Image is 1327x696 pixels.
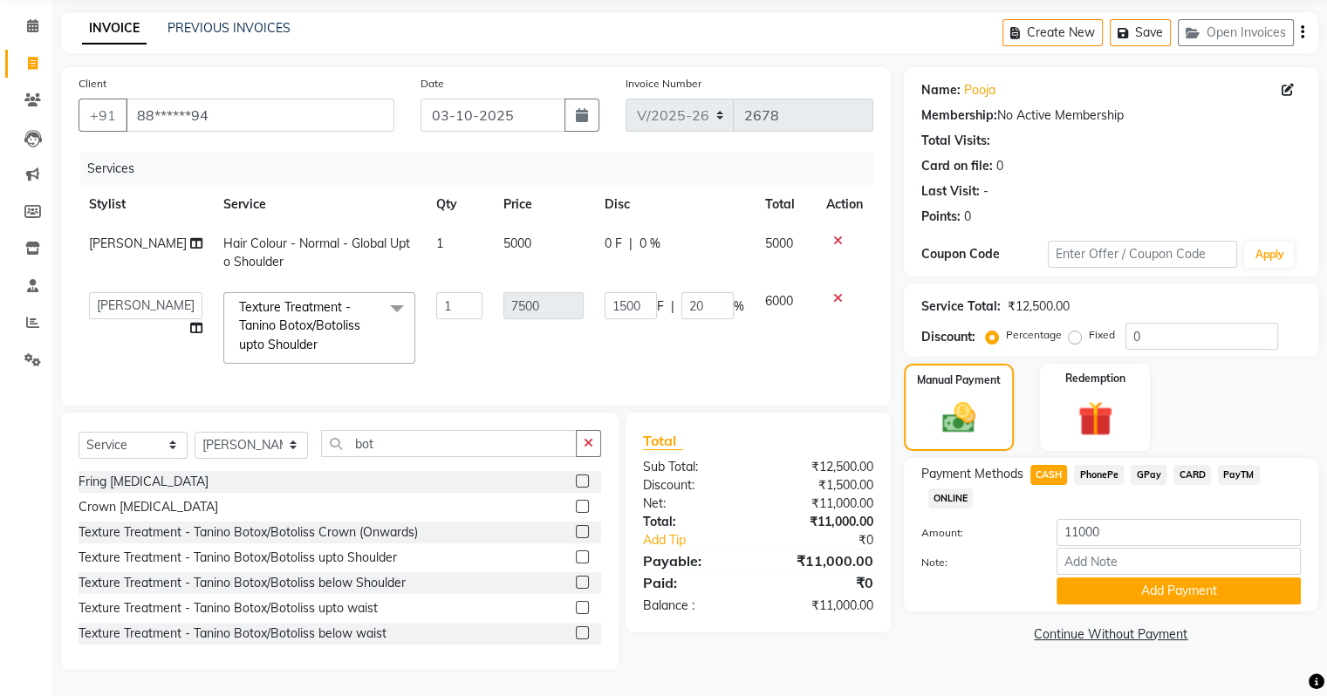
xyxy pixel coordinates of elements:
div: ₹11,000.00 [758,550,886,571]
div: Services [80,153,886,185]
button: Create New [1002,19,1103,46]
div: Name: [921,81,961,99]
div: ₹12,500.00 [758,458,886,476]
span: ONLINE [928,488,974,508]
div: Crown [MEDICAL_DATA] [79,498,218,516]
span: PhonePe [1074,465,1124,485]
div: ₹0 [758,572,886,593]
div: Points: [921,208,961,226]
th: Disc [594,185,755,224]
div: Sub Total: [630,458,758,476]
div: Last Visit: [921,182,980,201]
div: Discount: [921,328,975,346]
div: ₹12,500.00 [1008,297,1070,316]
label: Date [421,76,444,92]
div: Texture Treatment - Tanino Botox/Botoliss Crown (Onwards) [79,523,418,542]
span: GPay [1131,465,1166,485]
div: ₹0 [779,531,886,549]
div: Balance : [630,597,758,615]
span: | [671,297,674,316]
label: Percentage [1006,327,1062,343]
label: Redemption [1065,371,1125,386]
span: [PERSON_NAME] [89,235,187,251]
input: Add Note [1057,548,1301,575]
span: 5000 [765,235,793,251]
div: ₹11,000.00 [758,597,886,615]
div: Fring [MEDICAL_DATA] [79,473,209,491]
span: Texture Treatment - Tanino Botox/Botoliss upto Shoulder [239,299,360,352]
label: Invoice Number [626,76,701,92]
img: _cash.svg [932,399,986,437]
label: Client [79,76,106,92]
a: x [318,337,325,352]
th: Service [213,185,426,224]
button: Apply [1244,242,1294,268]
input: Search or Scan [321,430,577,457]
div: Texture Treatment - Tanino Botox/Botoliss below waist [79,624,386,643]
div: ₹11,000.00 [758,513,886,531]
div: Texture Treatment - Tanino Botox/Botoliss upto Shoulder [79,549,397,567]
label: Note: [908,555,1043,570]
div: ₹11,000.00 [758,495,886,513]
span: Hair Colour - Normal - Global Upto Shoulder [223,235,410,270]
label: Manual Payment [917,372,1001,388]
div: Texture Treatment - Tanino Botox/Botoliss upto waist [79,599,378,618]
button: Open Invoices [1178,19,1294,46]
span: 0 F [605,235,622,253]
div: Card on file: [921,157,993,175]
button: Save [1110,19,1171,46]
label: Amount: [908,525,1043,541]
span: 0 % [640,235,660,253]
input: Amount [1057,519,1301,546]
input: Search by Name/Mobile/Email/Code [126,99,394,132]
button: Add Payment [1057,577,1301,604]
div: Payable: [630,550,758,571]
a: INVOICE [82,13,147,44]
a: Continue Without Payment [907,625,1315,644]
input: Enter Offer / Coupon Code [1048,241,1238,268]
span: | [629,235,633,253]
div: - [983,182,988,201]
img: _gift.svg [1067,397,1124,440]
div: Coupon Code [921,245,1048,263]
span: PayTM [1218,465,1260,485]
a: Pooja [964,81,995,99]
th: Total [755,185,816,224]
th: Action [816,185,873,224]
span: Total [643,432,683,450]
span: 6000 [765,293,793,309]
span: 1 [436,235,443,251]
span: % [734,297,744,316]
th: Stylist [79,185,213,224]
a: PREVIOUS INVOICES [168,20,291,36]
span: CARD [1173,465,1211,485]
div: 0 [964,208,971,226]
div: 0 [996,157,1003,175]
div: Net: [630,495,758,513]
label: Fixed [1089,327,1115,343]
div: ₹1,500.00 [758,476,886,495]
th: Qty [426,185,494,224]
button: +91 [79,99,127,132]
div: Texture Treatment - Tanino Botox/Botoliss below Shoulder [79,574,406,592]
div: Service Total: [921,297,1001,316]
span: F [657,297,664,316]
div: Paid: [630,572,758,593]
span: 5000 [503,235,531,251]
div: Total Visits: [921,132,990,150]
th: Price [493,185,594,224]
a: Add Tip [630,531,779,549]
span: CASH [1030,465,1068,485]
div: Membership: [921,106,997,125]
div: No Active Membership [921,106,1301,125]
span: Payment Methods [921,465,1023,483]
div: Discount: [630,476,758,495]
div: Total: [630,513,758,531]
